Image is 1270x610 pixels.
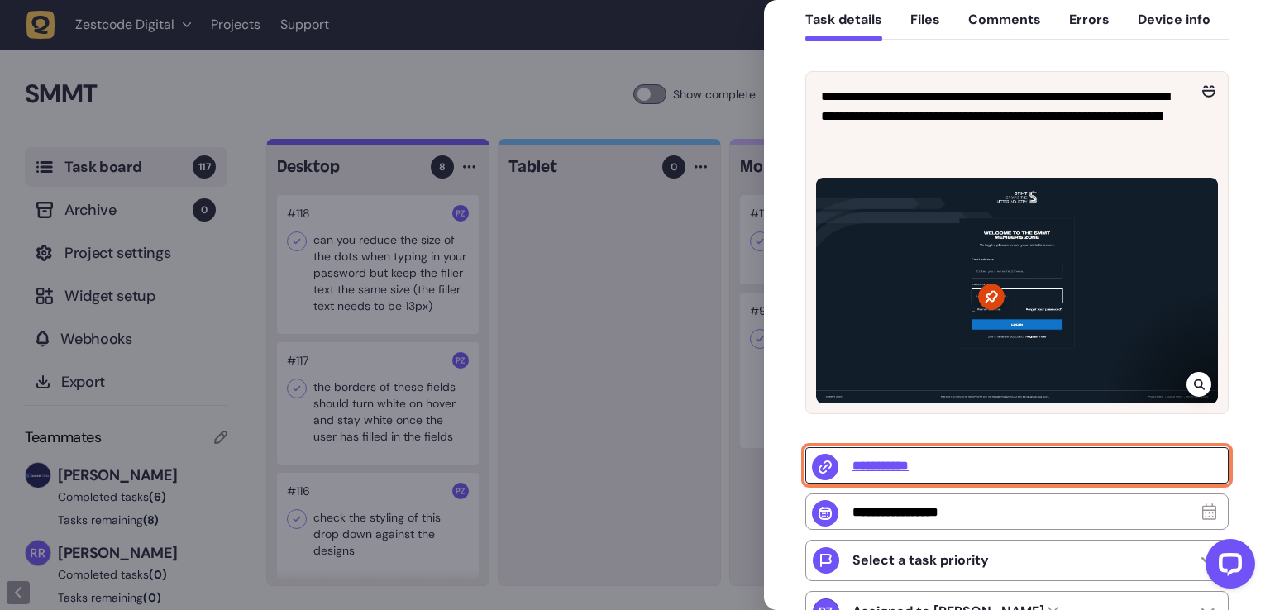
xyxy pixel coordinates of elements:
[910,12,940,41] button: Files
[1192,532,1262,602] iframe: LiveChat chat widget
[1069,12,1110,41] button: Errors
[1138,12,1210,41] button: Device info
[805,12,882,41] button: Task details
[968,12,1041,41] button: Comments
[852,552,989,569] p: Select a task priority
